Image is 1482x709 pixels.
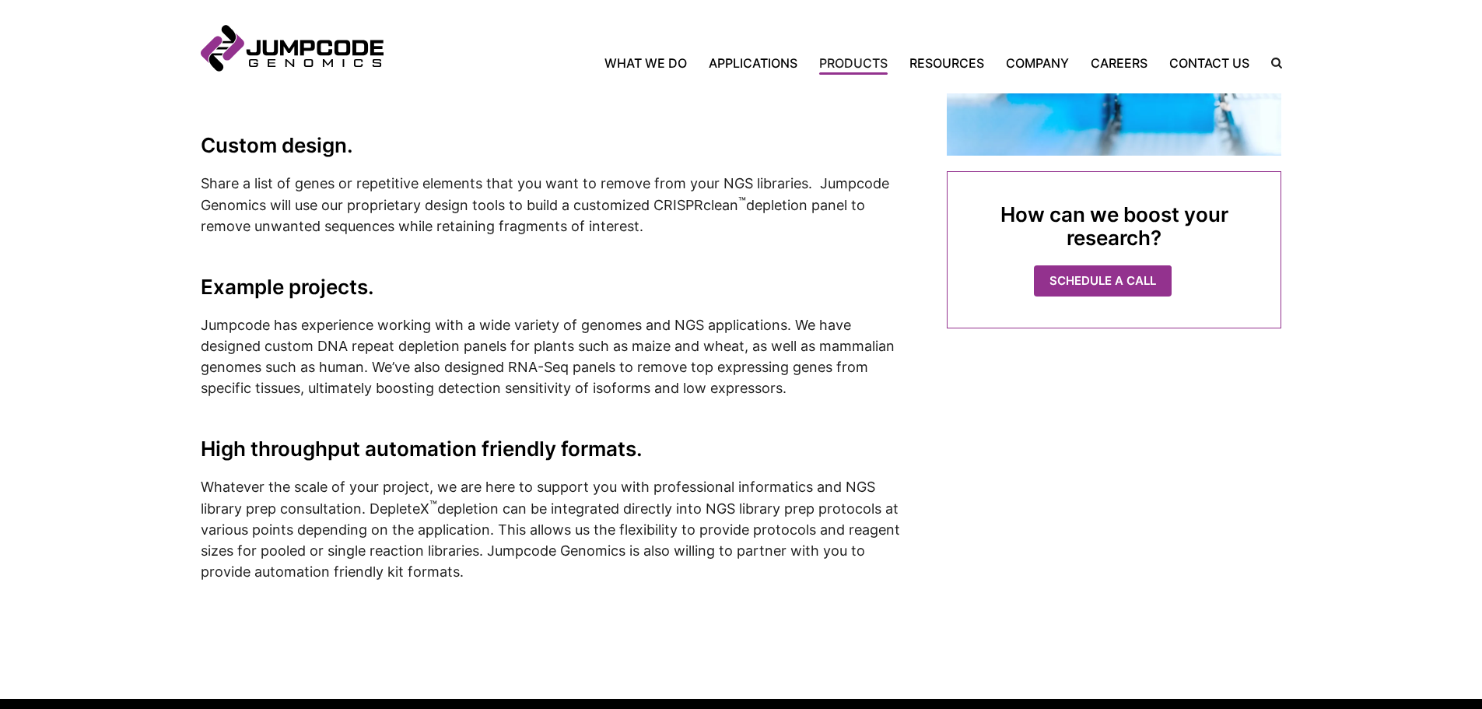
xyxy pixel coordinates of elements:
h2: Custom design. [201,134,909,157]
sup: ™ [429,499,437,511]
a: Products [808,54,899,72]
p: Jumpcode has experience working with a wide variety of genomes and NGS applications. We have desi... [201,314,909,398]
a: Contact Us [1158,54,1260,72]
nav: Primary Navigation [384,54,1260,72]
a: Resources [899,54,995,72]
h3: How can we boost your research? [979,203,1249,250]
a: Careers [1080,54,1158,72]
p: Whatever the scale of your project, we are here to support you with professional informatics and ... [201,476,909,582]
sup: ™ [738,195,746,208]
a: Applications [698,54,808,72]
a: What We Do [604,54,698,72]
a: Schedule a Call [1034,265,1195,297]
p: Share a list of genes or repetitive elements that you want to remove from your NGS libraries. Jum... [201,173,909,237]
h2: High throughput automation friendly formats. [201,437,909,461]
a: Company [995,54,1080,72]
label: Search the site. [1260,58,1282,68]
h2: Example projects. [201,276,909,299]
